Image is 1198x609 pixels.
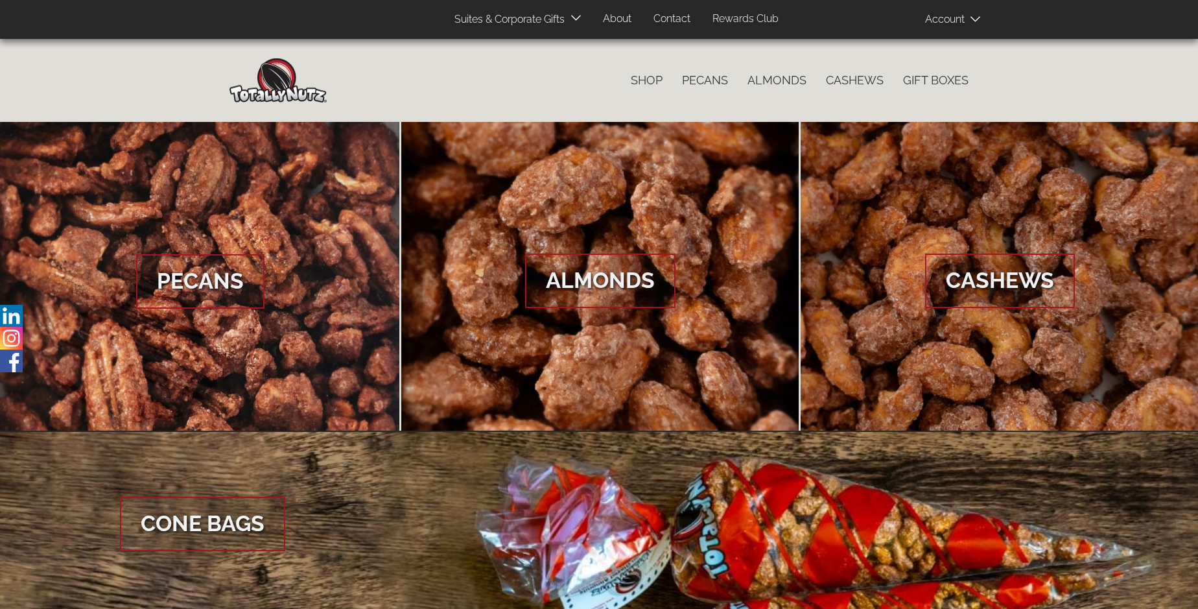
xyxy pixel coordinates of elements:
[925,254,1075,308] span: Cashews
[401,122,799,432] a: Almonds
[738,67,816,94] a: Almonds
[593,6,641,32] a: About
[893,67,978,94] a: Gift Boxes
[120,497,285,551] span: Cone Bags
[672,67,738,94] a: Pecans
[255,10,298,29] span: Products
[621,67,672,94] a: Shop
[644,6,700,32] a: Contact
[229,58,327,102] img: Home
[525,254,675,308] span: Almonds
[136,254,264,309] span: Pecans
[445,7,569,32] a: Suites & Corporate Gifts
[816,67,893,94] a: Cashews
[703,6,788,32] a: Rewards Club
